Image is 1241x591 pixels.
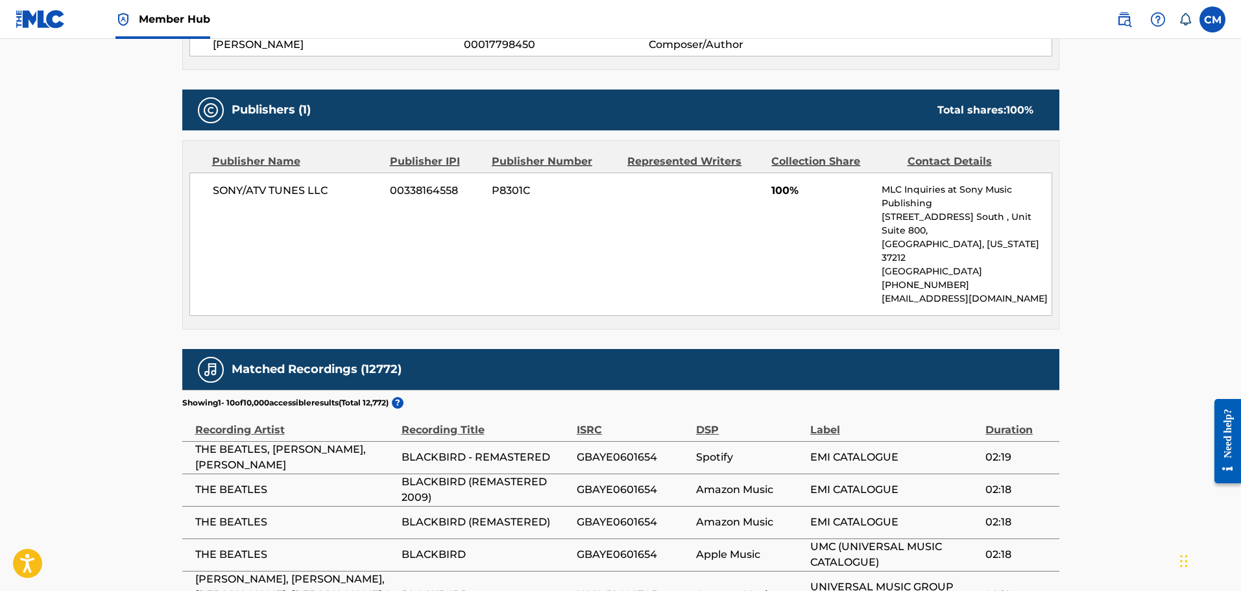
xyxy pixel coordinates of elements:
a: Public Search [1111,6,1137,32]
div: User Menu [1199,6,1225,32]
p: [STREET_ADDRESS] South , Unit Suite 800, [882,210,1051,237]
h5: Publishers (1) [232,103,311,117]
span: Member Hub [139,12,210,27]
div: Recording Artist [195,409,395,438]
span: BLACKBIRD (REMASTERED) [402,514,570,530]
div: Duration [985,409,1052,438]
span: Composer/Author [649,37,817,53]
div: Represented Writers [627,154,762,169]
div: Label [810,409,979,438]
img: MLC Logo [16,10,66,29]
span: ? [392,397,404,409]
iframe: Resource Center [1205,389,1241,493]
span: Amazon Music [696,482,804,498]
div: ISRC [577,409,690,438]
div: Publisher Number [492,154,618,169]
span: BLACKBIRD (REMASTERED 2009) [402,474,570,505]
span: 100 % [1006,104,1033,116]
span: THE BEATLES [195,482,395,498]
h5: Matched Recordings (12772) [232,362,402,377]
div: Drag [1180,542,1188,581]
span: GBAYE0601654 [577,514,690,530]
span: 00338164558 [390,183,482,199]
span: 00017798450 [464,37,648,53]
p: [PHONE_NUMBER] [882,278,1051,292]
span: 02:18 [985,547,1052,562]
p: [GEOGRAPHIC_DATA] [882,265,1051,278]
span: THE BEATLES [195,514,395,530]
p: MLC Inquiries at Sony Music Publishing [882,183,1051,210]
span: EMI CATALOGUE [810,482,979,498]
span: Spotify [696,450,804,465]
img: Top Rightsholder [115,12,131,27]
span: BLACKBIRD [402,547,570,562]
div: Publisher Name [212,154,380,169]
span: GBAYE0601654 [577,482,690,498]
img: Publishers [203,103,219,118]
span: P8301C [492,183,618,199]
span: EMI CATALOGUE [810,450,979,465]
span: Amazon Music [696,514,804,530]
span: THE BEATLES [195,547,395,562]
img: Matched Recordings [203,362,219,378]
div: Total shares: [937,103,1033,118]
span: GBAYE0601654 [577,450,690,465]
span: EMI CATALOGUE [810,514,979,530]
span: THE BEATLES, [PERSON_NAME], [PERSON_NAME] [195,442,395,473]
span: [PERSON_NAME] [213,37,464,53]
span: 02:19 [985,450,1052,465]
span: 02:18 [985,482,1052,498]
div: Recording Title [402,409,570,438]
span: GBAYE0601654 [577,547,690,562]
span: 100% [771,183,872,199]
p: [GEOGRAPHIC_DATA], [US_STATE] 37212 [882,237,1051,265]
span: 02:18 [985,514,1052,530]
img: search [1116,12,1132,27]
span: BLACKBIRD - REMASTERED [402,450,570,465]
span: UMC (UNIVERSAL MUSIC CATALOGUE) [810,539,979,570]
span: SONY/ATV TUNES LLC [213,183,381,199]
iframe: Chat Widget [1176,529,1241,591]
div: Collection Share [771,154,897,169]
div: Publisher IPI [390,154,482,169]
div: Contact Details [908,154,1033,169]
span: Apple Music [696,547,804,562]
div: Notifications [1179,13,1192,26]
p: Showing 1 - 10 of 10,000 accessible results (Total 12,772 ) [182,397,389,409]
div: DSP [696,409,804,438]
p: [EMAIL_ADDRESS][DOMAIN_NAME] [882,292,1051,306]
img: help [1150,12,1166,27]
div: Help [1145,6,1171,32]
